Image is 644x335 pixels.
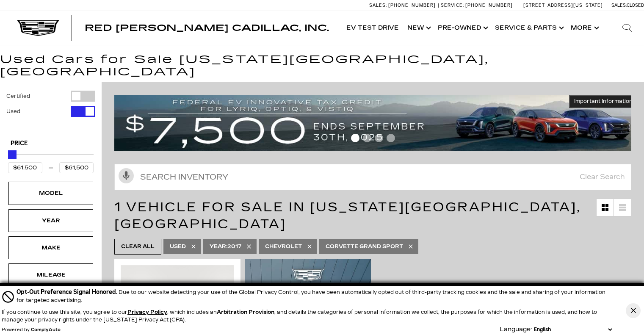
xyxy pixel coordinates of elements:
[369,3,438,8] a: Sales: [PHONE_NUMBER]
[31,327,61,332] a: ComplyAuto
[127,309,167,315] a: Privacy Policy
[30,216,72,225] div: Year
[611,3,627,8] span: Sales:
[30,270,72,280] div: Mileage
[342,11,403,45] a: EV Test Drive
[114,164,631,190] input: Search Inventory
[351,134,359,142] span: Go to slide 1
[8,150,17,159] div: Maximum Price
[363,134,371,142] span: Go to slide 2
[11,140,91,147] h5: Price
[626,303,641,318] button: Close Button
[210,241,241,252] span: 2017
[388,3,436,8] span: [PHONE_NUMBER]
[369,3,387,8] span: Sales:
[403,11,434,45] a: New
[441,3,464,8] span: Service:
[569,95,638,108] button: Important Information
[17,20,59,36] img: Cadillac Dark Logo with Cadillac White Text
[2,309,597,323] p: If you continue to use this site, you agree to our , which includes an , and details the categori...
[170,241,186,252] span: Used
[375,134,383,142] span: Go to slide 3
[210,244,227,249] span: Year :
[6,91,95,132] div: Filter by Vehicle Type
[6,107,20,116] label: Used
[119,168,134,183] svg: Click to toggle on voice search
[17,288,614,304] div: Due to our website detecting your use of the Global Privacy Control, you have been automatically ...
[6,92,30,100] label: Certified
[114,95,638,151] img: vrp-tax-ending-august-version
[59,162,94,173] input: Maximum
[574,98,633,105] span: Important Information
[85,23,329,33] span: Red [PERSON_NAME] Cadillac, Inc.
[8,162,42,173] input: Minimum
[8,147,94,173] div: Price
[434,11,491,45] a: Pre-Owned
[8,182,93,205] div: ModelModel
[523,3,603,8] a: [STREET_ADDRESS][US_STATE]
[114,199,581,232] span: 1 Vehicle for Sale in [US_STATE][GEOGRAPHIC_DATA], [GEOGRAPHIC_DATA]
[8,209,93,232] div: YearYear
[465,3,513,8] span: [PHONE_NUMBER]
[491,11,567,45] a: Service & Parts
[217,309,274,315] strong: Arbitration Provision
[8,263,93,286] div: MileageMileage
[387,134,395,142] span: Go to slide 4
[567,11,602,45] button: More
[532,326,614,333] select: Language Select
[627,3,644,8] span: Closed
[265,241,302,252] span: Chevrolet
[438,3,515,8] a: Service: [PHONE_NUMBER]
[85,24,329,32] a: Red [PERSON_NAME] Cadillac, Inc.
[30,188,72,198] div: Model
[2,327,61,332] div: Powered by
[30,243,72,252] div: Make
[17,288,119,296] span: Opt-Out Preference Signal Honored .
[121,241,155,252] span: Clear All
[500,327,532,332] div: Language:
[326,241,403,252] span: Corvette Grand Sport
[8,236,93,259] div: MakeMake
